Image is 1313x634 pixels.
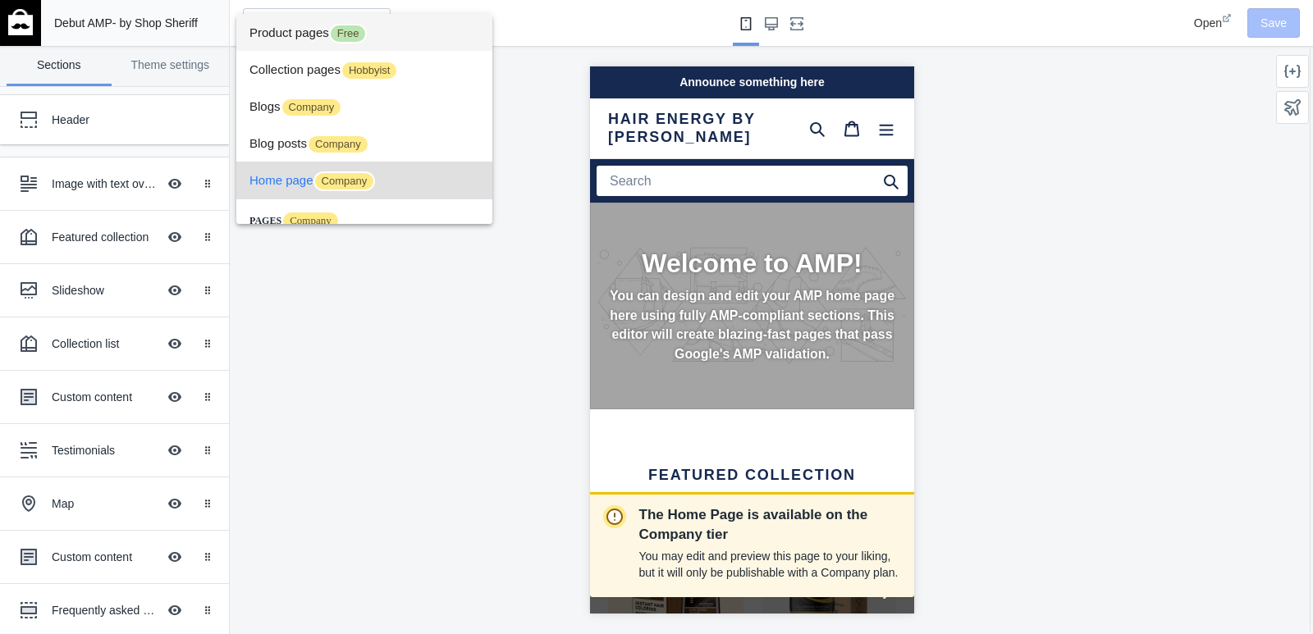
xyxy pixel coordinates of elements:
[341,61,399,80] span: Hobbyist
[249,215,340,226] span: Pages
[293,99,309,130] a: submit search
[307,135,369,154] span: Company
[313,171,376,191] span: Company
[249,125,479,162] span: Blog posts
[58,400,266,417] a: View all products in the best collection
[249,162,479,198] span: Home page
[18,513,285,535] span: Go to full site
[279,46,313,79] button: Menu
[281,98,343,117] span: Company
[249,88,479,125] span: Blogs
[18,44,210,80] a: Hair Energy by [PERSON_NAME]
[7,99,318,130] input: Search
[249,14,479,51] span: Product pages
[249,51,479,88] span: Collection pages
[18,220,306,298] p: You can design and edit your AMP home page here using fully AMP-compliant sections. This editor w...
[329,24,368,43] span: Free
[281,211,340,230] span: Company
[18,181,306,212] h2: Welcome to AMP!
